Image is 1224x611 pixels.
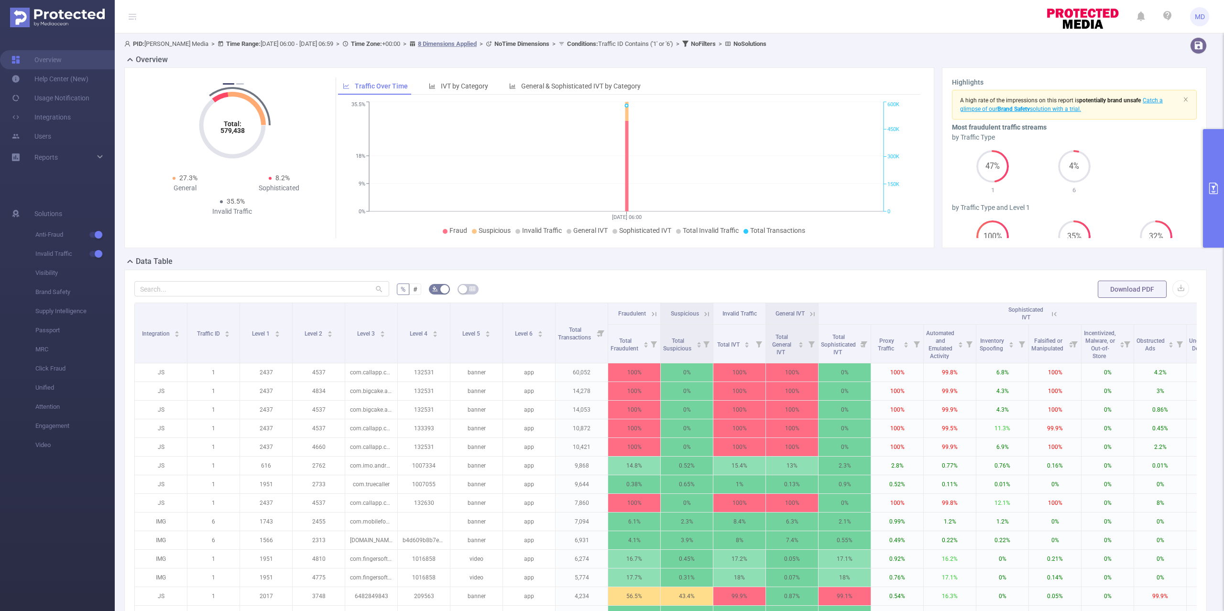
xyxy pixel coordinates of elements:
[924,401,976,419] p: 99.9%
[1168,340,1173,343] i: icon: caret-up
[208,40,218,47] span: >
[240,419,292,437] p: 2437
[136,256,173,267] h2: Data Table
[819,363,871,382] p: 0%
[133,40,144,47] b: PID:
[661,382,713,400] p: 0%
[345,401,397,419] p: com.bigcake.android.mergemania
[713,401,765,419] p: 100%
[1173,325,1186,363] i: Filter menu
[958,340,963,346] div: Sort
[293,382,345,400] p: 4834
[134,281,389,296] input: Search...
[515,330,534,337] span: Level 6
[1119,344,1125,347] i: icon: caret-down
[647,325,660,363] i: Filter menu
[345,363,397,382] p: com.callapp.contacts
[980,338,1005,352] span: Inventory Spoofing
[252,330,271,337] span: Level 1
[958,340,963,343] i: icon: caret-up
[1134,438,1186,456] p: 2.2%
[224,329,230,335] div: Sort
[227,197,245,205] span: 35.5%
[187,401,240,419] p: 1
[503,419,555,437] p: app
[1009,344,1014,347] i: icon: caret-down
[135,401,187,419] p: JS
[744,340,750,346] div: Sort
[798,340,804,346] div: Sort
[952,123,1047,131] b: Most fraudulent traffic streams
[903,340,909,346] div: Sort
[976,233,1009,240] span: 100%
[293,457,345,475] p: 2762
[220,127,244,134] tspan: 579,438
[485,329,491,335] div: Sort
[1134,382,1186,400] p: 3%
[1008,340,1014,346] div: Sort
[429,83,436,89] i: icon: bar-chart
[351,40,382,47] b: Time Zone:
[713,419,765,437] p: 100%
[696,344,701,347] i: icon: caret-down
[1137,338,1165,352] span: Obstructed Ads
[976,438,1028,456] p: 6.9%
[887,154,899,160] tspan: 300K
[926,330,954,360] span: Automated and Emulated Activity
[35,321,115,340] span: Passport
[608,401,660,419] p: 100%
[537,329,543,332] i: icon: caret-up
[821,334,856,356] span: Total Sophisticated IVT
[1082,419,1134,437] p: 0%
[661,363,713,382] p: 0%
[135,419,187,437] p: JS
[503,382,555,400] p: app
[976,363,1028,382] p: 6.8%
[401,285,405,293] span: %
[819,419,871,437] p: 0%
[1075,97,1141,104] span: is
[400,40,409,47] span: >
[766,401,818,419] p: 100%
[226,40,261,47] b: Time Range:
[223,120,241,128] tspan: Total:
[274,329,280,332] i: icon: caret-up
[722,310,757,317] span: Invalid Traffic
[1015,325,1028,363] i: Filter menu
[503,363,555,382] p: app
[35,340,115,359] span: MRC
[750,227,805,234] span: Total Transactions
[413,285,417,293] span: #
[558,327,592,341] span: Total Transactions
[240,363,292,382] p: 2437
[904,340,909,343] i: icon: caret-up
[1029,401,1081,419] p: 100%
[450,363,503,382] p: banner
[819,382,871,400] p: 0%
[871,419,923,437] p: 100%
[1168,340,1174,346] div: Sort
[479,227,511,234] span: Suspicious
[691,40,716,47] b: No Filters
[1029,363,1081,382] p: 100%
[752,325,765,363] i: Filter menu
[556,401,608,419] p: 14,053
[223,83,234,85] button: 1
[187,438,240,456] p: 1
[470,286,475,292] i: icon: table
[187,382,240,400] p: 1
[432,329,438,335] div: Sort
[976,163,1009,170] span: 47%
[35,225,115,244] span: Anti-Fraud
[410,330,429,337] span: Level 4
[240,457,292,475] p: 616
[274,333,280,336] i: icon: caret-down
[699,325,713,363] i: Filter menu
[380,329,385,332] i: icon: caret-up
[643,340,648,343] i: icon: caret-up
[345,382,397,400] p: com.bigcake.android.mergemania
[1058,233,1091,240] span: 35%
[450,457,503,475] p: banner
[717,341,741,348] span: Total IVT
[398,457,450,475] p: 1007334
